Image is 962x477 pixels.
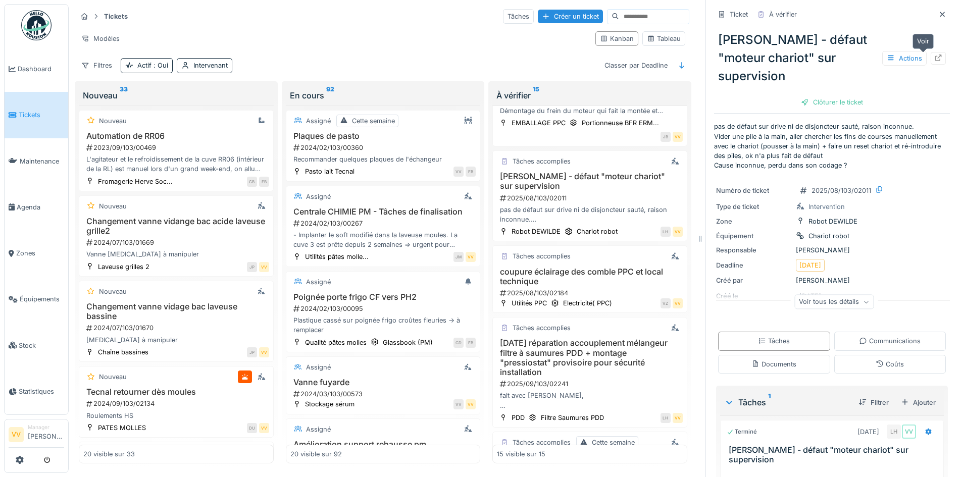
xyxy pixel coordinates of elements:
li: [PERSON_NAME] [28,423,64,445]
div: JP [247,262,257,272]
div: Robot DEWILDE [512,227,561,236]
h3: Changement vanne vidage bac laveuse bassine [83,302,269,321]
div: Actions [882,51,927,66]
div: À vérifier [496,89,683,101]
div: Tâches [758,336,790,346]
div: 20 visible sur 33 [83,449,135,459]
h3: coupure éclairage des comble PPC et local technique [497,267,683,286]
span: : Oui [151,62,168,69]
strong: Tickets [100,12,132,21]
h3: Plaques de pasto [290,131,476,141]
div: 2025/08/103/02011 [812,186,871,195]
div: 2024/09/103/02134 [85,399,269,408]
div: Intervention [808,202,845,211]
div: CD [453,338,464,348]
h3: Tecnal retourner dès moules [83,387,269,397]
div: Actif [137,61,168,70]
sup: 15 [533,89,539,101]
div: Manager [28,423,64,431]
div: Terminé [727,428,757,436]
a: Maintenance [5,138,68,184]
div: Baisse de la fréquence du variateur, saccades Démontage du frein du moteur qui fait la montée et ... [497,96,683,115]
div: Roulements HS [83,411,269,420]
div: JP [247,347,257,357]
div: Voir [913,34,934,48]
div: Vanne [MEDICAL_DATA] à manipuler [83,249,269,259]
span: Stock [19,341,64,350]
div: Filtres [77,58,117,73]
div: Plastique cassé sur poignée frigo croûtes fleuries -> à remplacer [290,315,476,335]
div: Assigné [306,277,331,287]
h3: Poignée porte frigo CF vers PH2 [290,292,476,302]
a: Dashboard [5,46,68,92]
div: Responsable [716,245,792,255]
div: 2024/03/103/00573 [292,389,476,399]
div: Tâches accomplies [513,156,571,166]
h3: Centrale CHIMIE PM - Tâches de finalisation [290,207,476,217]
div: Glassbook (PM) [383,338,433,347]
div: Kanban [600,34,634,43]
div: Communications [859,336,921,346]
div: Assigné [306,425,331,434]
span: Maintenance [20,156,64,166]
div: Assigné [306,192,331,201]
div: [MEDICAL_DATA] à manipuler [83,335,269,345]
div: fait avec [PERSON_NAME], - pelle du mélangeur tombée dans le bac, axe a glissé de l'accouplement,... [497,391,683,410]
h3: Automation de RR06 [83,131,269,141]
div: DU [247,423,257,433]
div: FB [259,177,269,187]
div: Créer un ticket [538,10,603,23]
div: 2024/07/103/01670 [85,323,269,333]
div: JM [453,252,464,262]
div: Ticket [730,10,748,19]
div: VV [673,298,683,308]
div: 20 visible sur 92 [290,449,342,459]
div: [PERSON_NAME] [716,245,948,255]
div: VV [453,399,464,409]
div: LH [661,227,671,237]
div: Créé par [716,276,792,285]
div: GB [247,177,257,187]
div: 2024/02/103/00095 [292,304,476,313]
div: VV [259,262,269,272]
div: VV [453,167,464,177]
div: Tâches [503,9,534,24]
div: Modèles [77,31,124,46]
h3: Amélioration support rehausse pm [290,440,476,449]
div: Clôturer le ticket [797,95,867,109]
div: VV [259,423,269,433]
div: À vérifier [769,10,797,19]
div: En cours [290,89,477,101]
div: VV [673,132,683,142]
div: Portionneuse BFR ERM... [582,118,659,128]
div: Tableau [647,34,681,43]
div: Tâches accomplies [513,323,571,333]
sup: 92 [326,89,334,101]
div: pas de défaut sur drive ni de disjoncteur sauté, raison inconnue. Vider une pile à la main, aller... [497,205,683,224]
div: VZ [661,298,671,308]
div: Tâches [724,396,850,408]
span: Statistiques [19,387,64,396]
h3: Vanne fuyarde [290,378,476,387]
a: Stock [5,323,68,368]
div: EMBALLAGE PPC [512,118,566,128]
div: Nouveau [99,201,127,211]
h3: [PERSON_NAME] - défaut "moteur chariot" sur supervision [497,172,683,191]
div: Chariot robot [577,227,618,236]
div: PDD [512,413,525,422]
div: VV [673,413,683,423]
div: - Implanter le soft modifié dans la laveuse moules. La cuve 3 est prête depuis 2 semaines => urge... [290,230,476,249]
div: Cette semaine [352,116,395,126]
h3: Changement vanne vidange bac acide laveuse grille2 [83,217,269,236]
div: Recommander quelques plaques de l'échangeur [290,154,476,164]
span: Zones [16,248,64,258]
div: Zone [716,217,792,226]
h3: [DATE] réparation accouplement mélangeur filtre à saumures PDD + montage "pressiostat" provisoire... [497,338,683,377]
div: Pasto lait Tecnal [305,167,355,176]
div: Documents [751,359,796,369]
div: VV [673,227,683,237]
div: [DATE] [857,427,879,437]
div: Équipement [716,231,792,241]
sup: 1 [768,396,771,408]
div: JB [661,132,671,142]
